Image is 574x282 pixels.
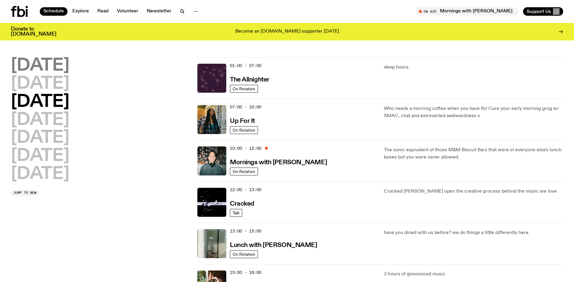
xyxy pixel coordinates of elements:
span: 01:00 - 07:00 [230,63,261,69]
button: [DATE] [11,94,69,111]
span: On Rotation [233,252,255,256]
span: Talk [233,210,240,215]
p: Become an [DOMAIN_NAME] supporter [DATE] [235,29,339,34]
button: On AirMornings with [PERSON_NAME] // For Those I Love Interview // [PERSON_NAME] Interview [416,7,518,16]
button: [DATE] [11,112,69,129]
span: On Rotation [233,169,255,174]
img: Radio presenter Ben Hansen sits in front of a wall of photos and an fbi radio sign. Film photo. B... [197,146,226,175]
button: [DATE] [11,57,69,74]
h3: Cracked [230,201,254,207]
span: 07:00 - 10:00 [230,104,261,110]
span: Jump to now [13,191,36,194]
p: 3 hours of goooooood music [384,271,563,278]
p: deep hours. [384,64,563,71]
span: 10:00 - 12:00 [230,146,261,151]
span: 15:00 - 18:00 [230,270,261,275]
button: [DATE] [11,75,69,92]
h3: Mornings with [PERSON_NAME] [230,159,327,166]
button: [DATE] [11,130,69,146]
span: On Rotation [233,86,255,91]
p: Who needs a morning coffee when you have Ify! Cure your early morning grog w/ SMAC, chat and extr... [384,105,563,120]
a: On Rotation [230,250,258,258]
h3: Donate to [DOMAIN_NAME] [11,27,56,37]
a: Mornings with [PERSON_NAME] [230,158,327,166]
button: Support Us [523,7,563,16]
a: Lunch with [PERSON_NAME] [230,241,317,248]
a: Cracked [230,200,254,207]
span: On Rotation [233,128,255,132]
a: Up For It [230,117,255,124]
a: Newsletter [143,7,175,16]
a: On Rotation [230,126,258,134]
button: [DATE] [11,166,69,183]
a: Schedule [40,7,67,16]
img: Logo for Podcast Cracked. Black background, with white writing, with glass smashing graphics [197,188,226,217]
p: Cracked [PERSON_NAME] open the creative process behind the music we love [384,188,563,195]
span: 13:00 - 15:00 [230,228,261,234]
a: The Allnighter [230,75,269,83]
a: Volunteer [113,7,142,16]
a: On Rotation [230,168,258,175]
h3: The Allnighter [230,77,269,83]
p: The sonic equivalent of those M&M Biscuit Bars that were in everyone else's lunch boxes but you w... [384,146,563,161]
h3: Lunch with [PERSON_NAME] [230,242,317,248]
a: Explore [69,7,93,16]
span: 12:00 - 13:00 [230,187,261,193]
span: Support Us [527,9,551,14]
a: Talk [230,209,242,217]
button: Jump to now [11,190,39,196]
p: have you dined with us before? we do things a little differently here [384,229,563,236]
img: Ify - a Brown Skin girl with black braided twists, looking up to the side with her tongue stickin... [197,105,226,134]
a: On Rotation [230,85,258,93]
h3: Up For It [230,118,255,124]
a: Read [94,7,112,16]
button: [DATE] [11,148,69,165]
